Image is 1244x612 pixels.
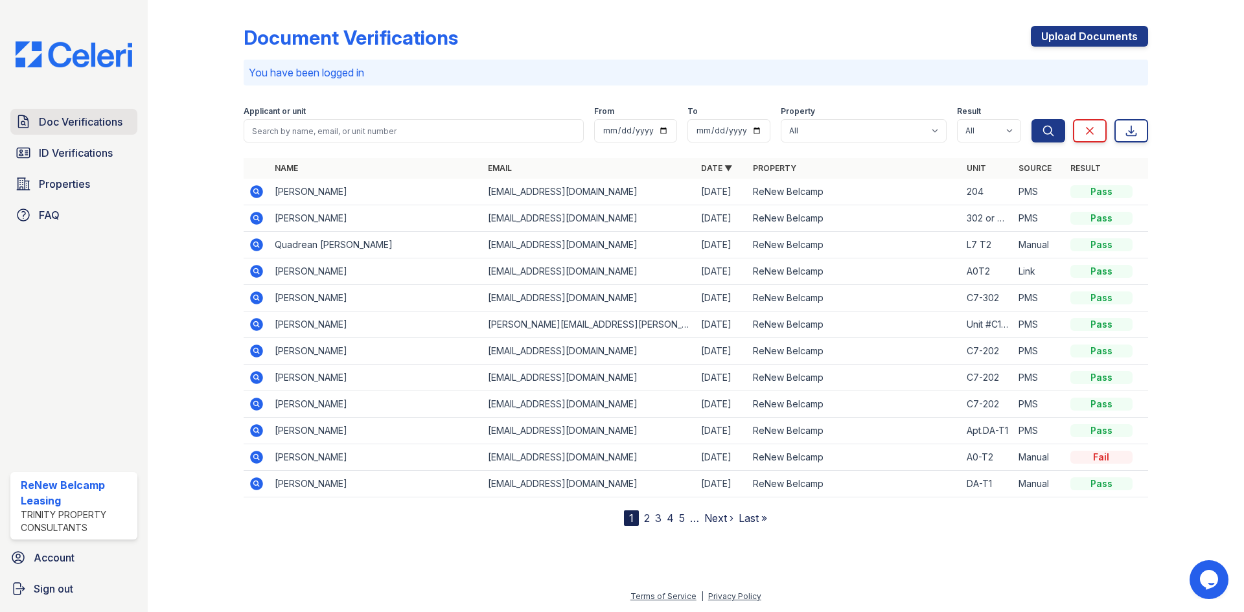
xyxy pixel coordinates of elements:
td: [DATE] [696,258,748,285]
a: Date ▼ [701,163,732,173]
label: Applicant or unit [244,106,306,117]
td: C7-202 [962,338,1013,365]
td: ReNew Belcamp [748,418,961,444]
td: [DATE] [696,365,748,391]
td: [DATE] [696,338,748,365]
a: Terms of Service [630,591,697,601]
td: PMS [1013,338,1065,365]
a: 3 [655,512,662,525]
td: [PERSON_NAME] [270,312,483,338]
label: Result [957,106,981,117]
span: Account [34,550,75,565]
div: Pass [1070,424,1133,437]
div: ReNew Belcamp Leasing [21,477,132,508]
td: [EMAIL_ADDRESS][DOMAIN_NAME] [483,205,696,232]
td: [PERSON_NAME] [270,205,483,232]
td: ReNew Belcamp [748,232,961,258]
td: C7-302 [962,285,1013,312]
td: ReNew Belcamp [748,444,961,471]
div: Pass [1070,291,1133,304]
label: To [687,106,698,117]
a: Unit [967,163,986,173]
div: Pass [1070,318,1133,331]
div: Pass [1070,477,1133,490]
td: [PERSON_NAME] [270,338,483,365]
td: ReNew Belcamp [748,285,961,312]
td: [EMAIL_ADDRESS][DOMAIN_NAME] [483,338,696,365]
td: Manual [1013,471,1065,497]
td: [EMAIL_ADDRESS][DOMAIN_NAME] [483,365,696,391]
td: 204 [962,179,1013,205]
input: Search by name, email, or unit number [244,119,584,142]
a: Account [5,545,143,571]
td: [EMAIL_ADDRESS][DOMAIN_NAME] [483,179,696,205]
td: Link [1013,258,1065,285]
a: 2 [644,512,650,525]
td: [EMAIL_ADDRESS][DOMAIN_NAME] [483,418,696,444]
td: [DATE] [696,471,748,497]
a: Upload Documents [1031,26,1148,47]
div: Pass [1070,265,1133,278]
td: [DATE] [696,232,748,258]
td: DA-T1 [962,471,1013,497]
td: PMS [1013,285,1065,312]
p: You have been logged in [249,65,1143,80]
td: 302 or 303 dont remember [962,205,1013,232]
td: A0T2 [962,258,1013,285]
td: Quadrean [PERSON_NAME] [270,232,483,258]
a: Last » [739,512,767,525]
span: FAQ [39,207,60,223]
td: ReNew Belcamp [748,338,961,365]
a: Properties [10,171,137,197]
td: [DATE] [696,285,748,312]
td: C7-202 [962,391,1013,418]
td: ReNew Belcamp [748,258,961,285]
td: L7 T2 [962,232,1013,258]
div: Document Verifications [244,26,458,49]
div: Pass [1070,371,1133,384]
img: CE_Logo_Blue-a8612792a0a2168367f1c8372b55b34899dd931a85d93a1a3d3e32e68fde9ad4.png [5,41,143,67]
td: A0-T2 [962,444,1013,471]
td: Manual [1013,232,1065,258]
td: [PERSON_NAME] [270,391,483,418]
td: C7-202 [962,365,1013,391]
div: Pass [1070,238,1133,251]
td: PMS [1013,312,1065,338]
td: [PERSON_NAME] [270,365,483,391]
a: Source [1019,163,1052,173]
td: [EMAIL_ADDRESS][DOMAIN_NAME] [483,391,696,418]
span: … [690,510,699,526]
div: Pass [1070,345,1133,357]
td: [PERSON_NAME] [270,258,483,285]
td: PMS [1013,205,1065,232]
td: [PERSON_NAME] [270,285,483,312]
label: Property [781,106,815,117]
td: ReNew Belcamp [748,471,961,497]
button: Sign out [5,576,143,602]
td: PMS [1013,418,1065,444]
a: 4 [667,512,674,525]
td: [PERSON_NAME] [270,418,483,444]
span: ID Verifications [39,145,113,161]
a: Result [1070,163,1101,173]
a: Name [275,163,298,173]
td: [PERSON_NAME] [270,444,483,471]
a: Next › [704,512,733,525]
td: [DATE] [696,391,748,418]
td: ReNew Belcamp [748,365,961,391]
td: [PERSON_NAME] [270,471,483,497]
a: FAQ [10,202,137,228]
td: [PERSON_NAME][EMAIL_ADDRESS][PERSON_NAME][DOMAIN_NAME] [483,312,696,338]
span: Sign out [34,581,73,596]
td: Unit #C1-304 [962,312,1013,338]
label: From [594,106,614,117]
a: Property [753,163,796,173]
td: [DATE] [696,312,748,338]
td: [DATE] [696,444,748,471]
div: | [701,591,704,601]
div: Pass [1070,212,1133,225]
a: Privacy Policy [708,591,761,601]
a: ID Verifications [10,140,137,166]
td: [DATE] [696,179,748,205]
div: 1 [624,510,639,526]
